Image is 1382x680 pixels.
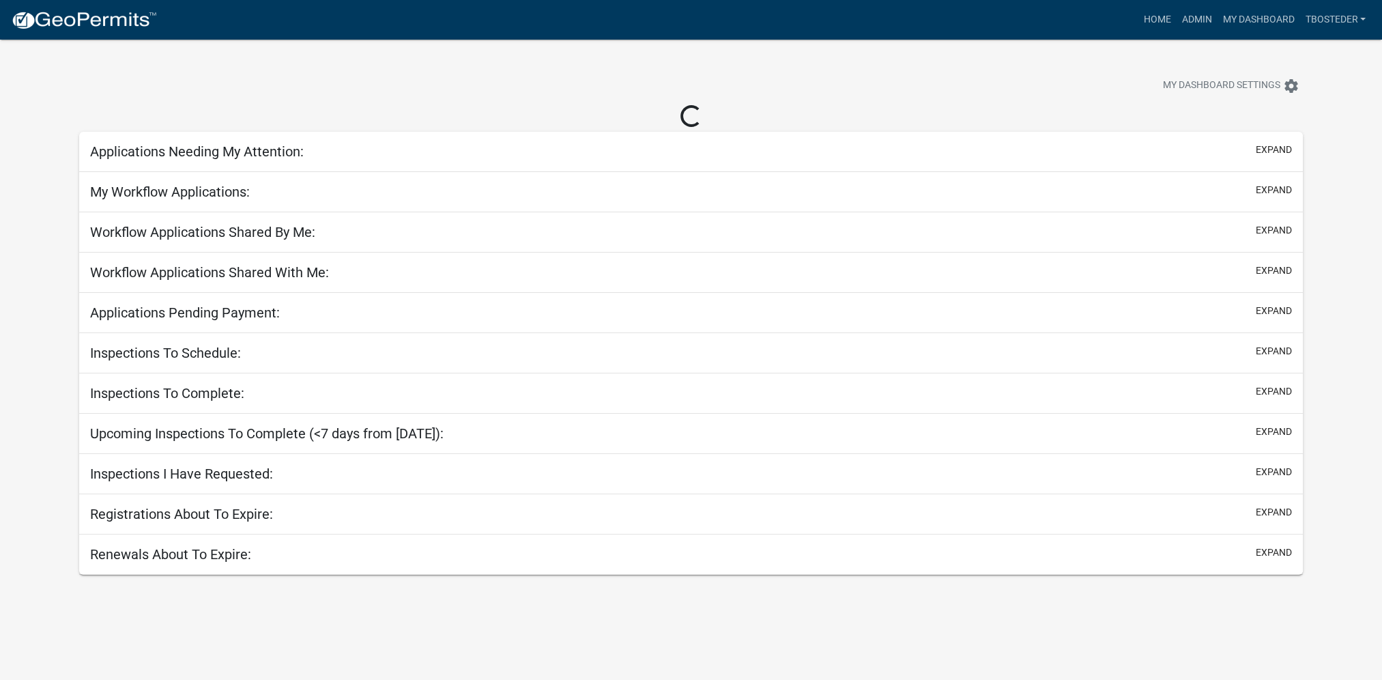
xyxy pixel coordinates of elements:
span: My Dashboard Settings [1163,78,1280,94]
h5: Upcoming Inspections To Complete (<7 days from [DATE]): [90,425,444,442]
button: expand [1256,304,1292,318]
h5: Workflow Applications Shared By Me: [90,224,315,240]
button: expand [1256,223,1292,238]
h5: Registrations About To Expire: [90,506,273,522]
i: settings [1283,78,1299,94]
h5: Applications Needing My Attention: [90,143,304,160]
a: My Dashboard [1217,7,1299,33]
h5: Inspections I Have Requested: [90,466,273,482]
a: Home [1138,7,1176,33]
button: expand [1256,344,1292,358]
a: tbosteder [1299,7,1371,33]
button: expand [1256,143,1292,157]
h5: Inspections To Schedule: [90,345,241,361]
button: expand [1256,546,1292,560]
h5: Inspections To Complete: [90,385,244,401]
button: expand [1256,505,1292,520]
button: expand [1256,384,1292,399]
a: Admin [1176,7,1217,33]
button: expand [1256,183,1292,197]
button: My Dashboard Settingssettings [1152,72,1310,99]
button: expand [1256,465,1292,479]
h5: Renewals About To Expire: [90,546,251,563]
h5: Applications Pending Payment: [90,304,280,321]
h5: Workflow Applications Shared With Me: [90,264,329,281]
button: expand [1256,425,1292,439]
h5: My Workflow Applications: [90,184,250,200]
button: expand [1256,264,1292,278]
